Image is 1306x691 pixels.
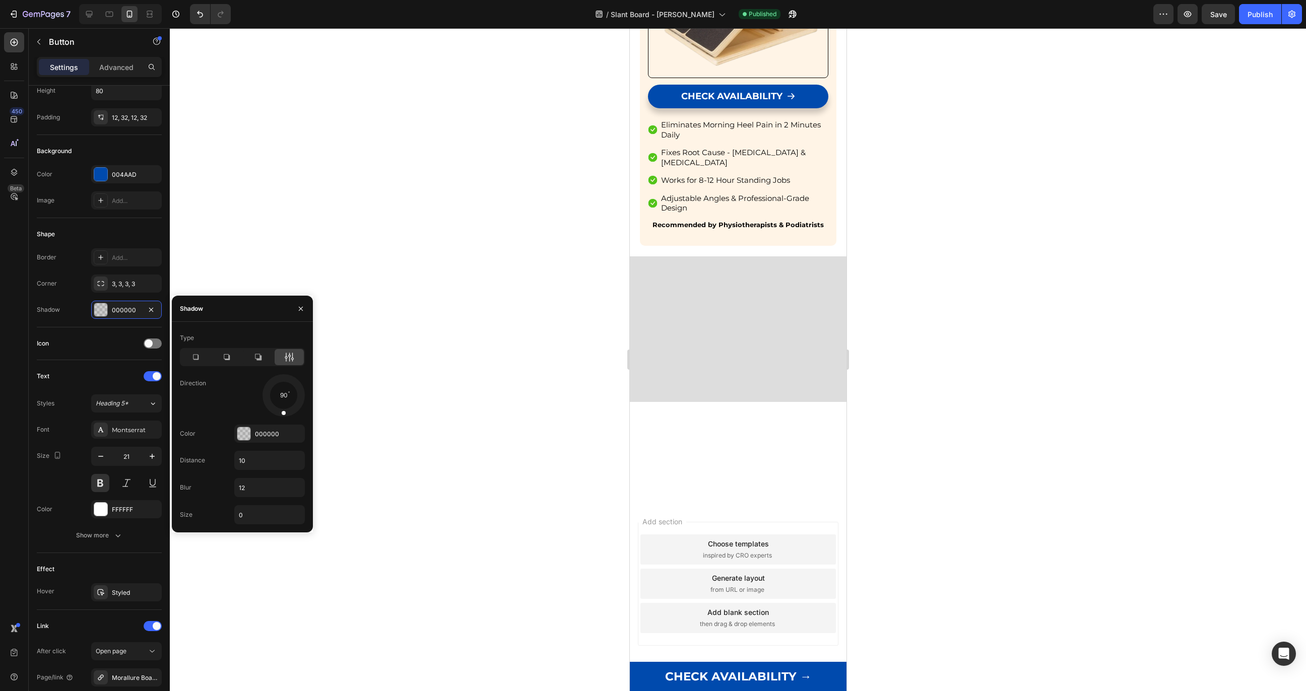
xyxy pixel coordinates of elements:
[235,451,304,469] input: Auto
[92,82,161,100] input: Auto
[37,647,66,656] div: After click
[37,673,74,682] div: Page/link
[37,372,49,381] div: Text
[37,230,55,239] div: Shape
[235,478,304,497] input: Auto
[180,483,191,492] div: Blur
[99,62,134,73] p: Advanced
[749,10,776,19] span: Published
[255,430,302,439] div: 000000
[66,8,71,20] p: 7
[180,304,203,313] div: Shadow
[37,587,54,596] div: Hover
[180,379,206,388] div: Direction
[180,429,195,438] div: Color
[37,505,52,514] div: Color
[190,4,231,24] div: Undo/Redo
[1272,642,1296,666] div: Open Intercom Messenger
[1248,9,1273,20] div: Publish
[49,36,135,48] p: Button
[8,184,24,192] div: Beta
[96,647,126,655] span: Open page
[606,9,609,20] span: /
[37,196,54,205] div: Image
[112,588,159,597] div: Styled
[91,642,162,660] button: Open page
[112,113,159,122] div: 12, 32, 12, 32
[112,306,141,315] div: 000000
[37,425,49,434] div: Font
[50,62,78,73] p: Settings
[235,506,304,524] input: Auto
[180,510,192,519] div: Size
[180,333,194,342] div: Type
[37,399,54,408] div: Styles
[37,147,72,156] div: Background
[37,279,57,288] div: Corner
[37,449,63,463] div: Size
[37,305,60,314] div: Shadow
[37,86,55,95] div: Height
[112,505,159,514] div: FFFFFF
[37,170,52,179] div: Color
[112,280,159,289] div: 3, 3, 3, 3
[1210,10,1227,19] span: Save
[112,196,159,205] div: Add...
[112,673,159,682] div: Morallure Board for [MEDICAL_DATA] Relief
[1239,4,1281,24] button: Publish
[37,526,162,544] button: Show more
[112,170,159,179] div: 004AAD
[630,28,846,691] iframe: Design area
[96,399,128,408] span: Heading 5*
[112,253,159,262] div: Add...
[76,530,123,540] div: Show more
[37,253,56,262] div: Border
[4,4,75,24] button: 7
[611,9,714,20] span: Slant Board - [PERSON_NAME]
[180,456,205,465] div: Distance
[37,113,60,122] div: Padding
[1202,4,1235,24] button: Save
[112,426,159,435] div: Montserrat
[10,107,24,115] div: 450
[37,565,54,574] div: Effect
[37,621,49,631] div: Link
[37,339,49,348] div: Icon
[91,394,162,412] button: Heading 5*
